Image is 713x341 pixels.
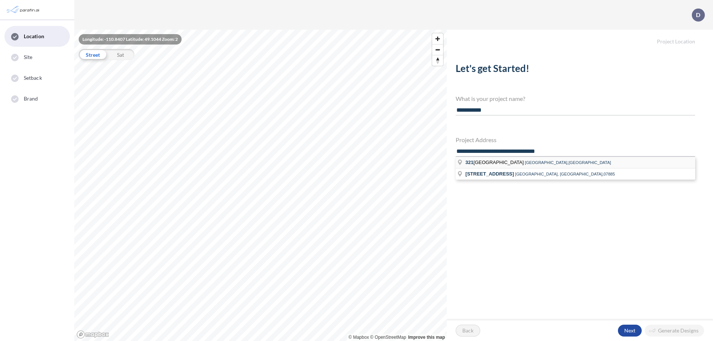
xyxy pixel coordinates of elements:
span: 321 [465,160,473,165]
button: Reset bearing to north [432,55,443,66]
h4: What is your project name? [456,95,695,102]
div: Street [79,49,107,60]
a: Mapbox homepage [76,330,109,339]
a: Improve this map [408,335,445,340]
button: Next [618,325,642,337]
span: Zoom out [432,45,443,55]
canvas: Map [74,30,447,341]
p: Next [624,327,635,334]
span: Brand [24,95,38,102]
span: Setback [24,74,42,82]
h2: Let's get Started! [456,63,695,77]
p: D [696,12,700,18]
span: [GEOGRAPHIC_DATA] [465,160,525,165]
h4: Project Address [456,136,695,143]
span: [STREET_ADDRESS] [465,171,514,177]
img: Parafin [6,3,42,17]
a: Mapbox [349,335,369,340]
h5: Project Location [447,30,713,45]
span: Location [24,33,44,40]
span: Site [24,53,32,61]
button: Zoom out [432,44,443,55]
div: Sat [107,49,134,60]
span: [GEOGRAPHIC_DATA],[GEOGRAPHIC_DATA] [525,160,611,165]
span: [GEOGRAPHIC_DATA], [GEOGRAPHIC_DATA],07885 [515,172,615,176]
button: Zoom in [432,33,443,44]
a: OpenStreetMap [370,335,406,340]
div: Longitude: -110.8407 Latitude: 49.1044 Zoom: 2 [79,34,182,45]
